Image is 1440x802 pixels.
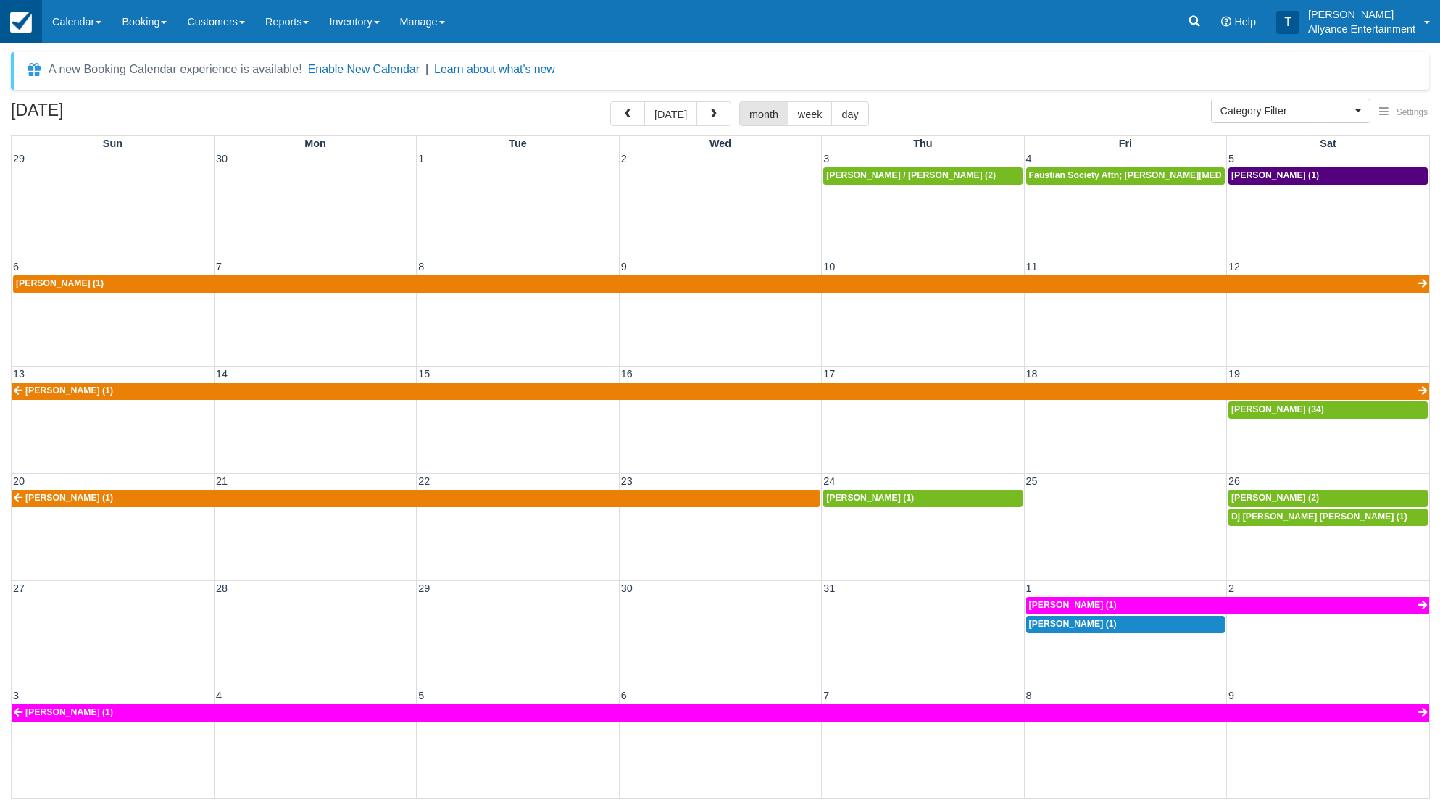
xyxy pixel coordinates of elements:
[12,383,1429,400] a: [PERSON_NAME] (1)
[215,261,223,272] span: 7
[1211,99,1370,123] button: Category Filter
[620,690,628,701] span: 6
[822,261,836,272] span: 10
[425,63,428,75] span: |
[823,490,1022,507] a: [PERSON_NAME] (1)
[308,62,420,77] button: Enable New Calendar
[12,690,20,701] span: 3
[1276,11,1299,34] div: T
[1397,107,1428,117] span: Settings
[417,261,425,272] span: 8
[434,63,555,75] a: Learn about what's new
[1025,475,1039,487] span: 25
[12,704,1429,722] a: [PERSON_NAME] (1)
[620,582,634,594] span: 30
[620,261,628,272] span: 9
[1025,582,1033,594] span: 1
[822,368,836,380] span: 17
[1228,509,1428,526] a: Dj [PERSON_NAME] [PERSON_NAME] (1)
[822,582,836,594] span: 31
[417,582,431,594] span: 29
[1227,475,1241,487] span: 26
[1026,167,1225,185] a: Faustian Society Attn; [PERSON_NAME][MEDICAL_DATA] (5)
[826,170,996,180] span: [PERSON_NAME] / [PERSON_NAME] (2)
[1234,16,1256,28] span: Help
[1231,511,1407,522] span: Dj [PERSON_NAME] [PERSON_NAME] (1)
[1029,600,1117,610] span: [PERSON_NAME] (1)
[1227,153,1236,164] span: 5
[16,278,104,288] span: [PERSON_NAME] (1)
[1025,153,1033,164] span: 4
[1308,7,1415,22] p: [PERSON_NAME]
[1231,493,1319,503] span: [PERSON_NAME] (2)
[509,138,527,149] span: Tue
[1227,368,1241,380] span: 19
[788,101,833,126] button: week
[1026,616,1225,633] a: [PERSON_NAME] (1)
[25,385,113,396] span: [PERSON_NAME] (1)
[1227,690,1236,701] span: 9
[1026,597,1429,614] a: [PERSON_NAME] (1)
[215,582,229,594] span: 28
[215,153,229,164] span: 30
[823,167,1022,185] a: [PERSON_NAME] / [PERSON_NAME] (2)
[1025,690,1033,701] span: 8
[1227,261,1241,272] span: 12
[25,707,113,717] span: [PERSON_NAME] (1)
[215,475,229,487] span: 21
[620,368,634,380] span: 16
[1228,167,1428,185] a: [PERSON_NAME] (1)
[215,368,229,380] span: 14
[1231,404,1324,414] span: [PERSON_NAME] (34)
[103,138,122,149] span: Sun
[1221,17,1231,27] i: Help
[11,101,194,128] h2: [DATE]
[13,275,1429,293] a: [PERSON_NAME] (1)
[49,61,302,78] div: A new Booking Calendar experience is available!
[1228,490,1428,507] a: [PERSON_NAME] (2)
[12,153,26,164] span: 29
[417,368,431,380] span: 15
[1228,401,1428,419] a: [PERSON_NAME] (34)
[822,475,836,487] span: 24
[215,690,223,701] span: 4
[831,101,868,126] button: day
[1320,138,1336,149] span: Sat
[822,690,831,701] span: 7
[10,12,32,33] img: checkfront-main-nav-mini-logo.png
[1308,22,1415,36] p: Allyance Entertainment
[913,138,932,149] span: Thu
[620,475,634,487] span: 23
[826,493,914,503] span: [PERSON_NAME] (1)
[644,101,697,126] button: [DATE]
[822,153,831,164] span: 3
[12,261,20,272] span: 6
[417,475,431,487] span: 22
[709,138,731,149] span: Wed
[1227,582,1236,594] span: 2
[1025,368,1039,380] span: 18
[304,138,326,149] span: Mon
[1119,138,1132,149] span: Fri
[1231,170,1319,180] span: [PERSON_NAME] (1)
[12,582,26,594] span: 27
[1025,261,1039,272] span: 11
[417,153,425,164] span: 1
[12,490,820,507] a: [PERSON_NAME] (1)
[1370,102,1436,123] button: Settings
[12,368,26,380] span: 13
[25,493,113,503] span: [PERSON_NAME] (1)
[1029,170,1287,180] span: Faustian Society Attn; [PERSON_NAME][MEDICAL_DATA] (5)
[1220,104,1352,118] span: Category Filter
[417,690,425,701] span: 5
[1029,619,1117,629] span: [PERSON_NAME] (1)
[739,101,788,126] button: month
[620,153,628,164] span: 2
[12,475,26,487] span: 20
